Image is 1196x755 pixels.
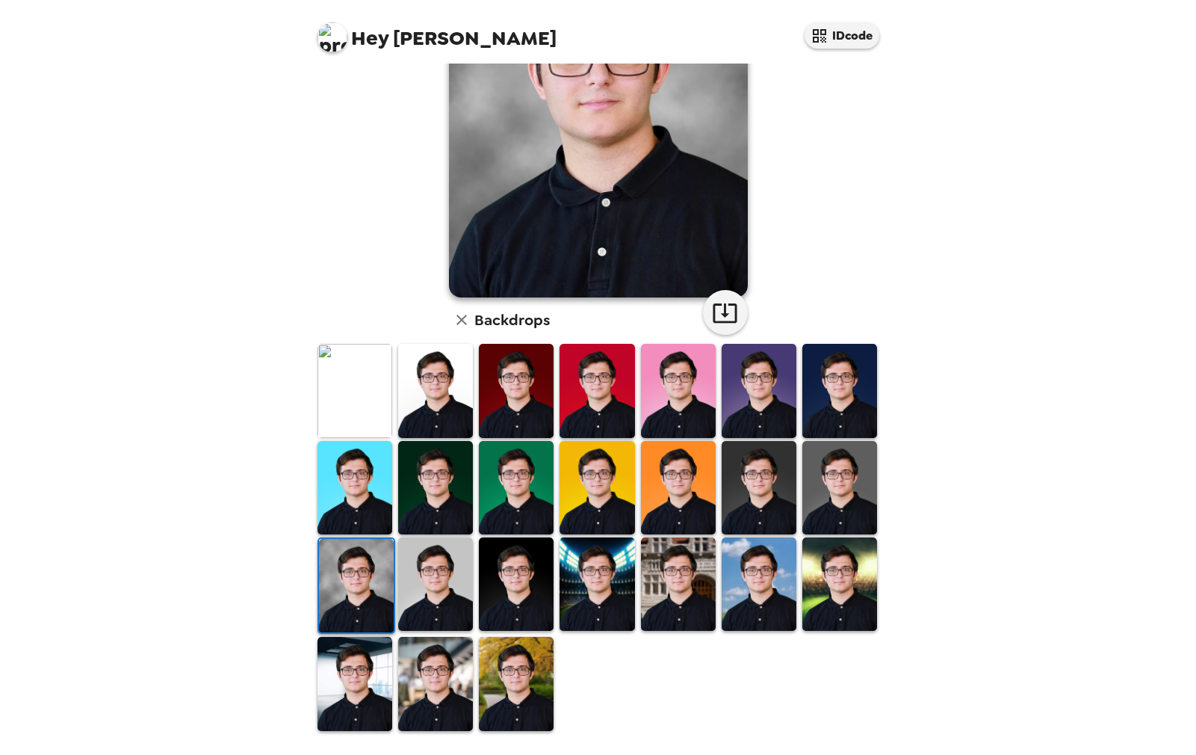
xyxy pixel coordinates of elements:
[317,22,347,52] img: profile pic
[474,308,550,332] h6: Backdrops
[317,15,557,49] span: [PERSON_NAME]
[351,25,388,52] span: Hey
[805,22,879,49] button: IDcode
[317,344,392,437] img: Original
